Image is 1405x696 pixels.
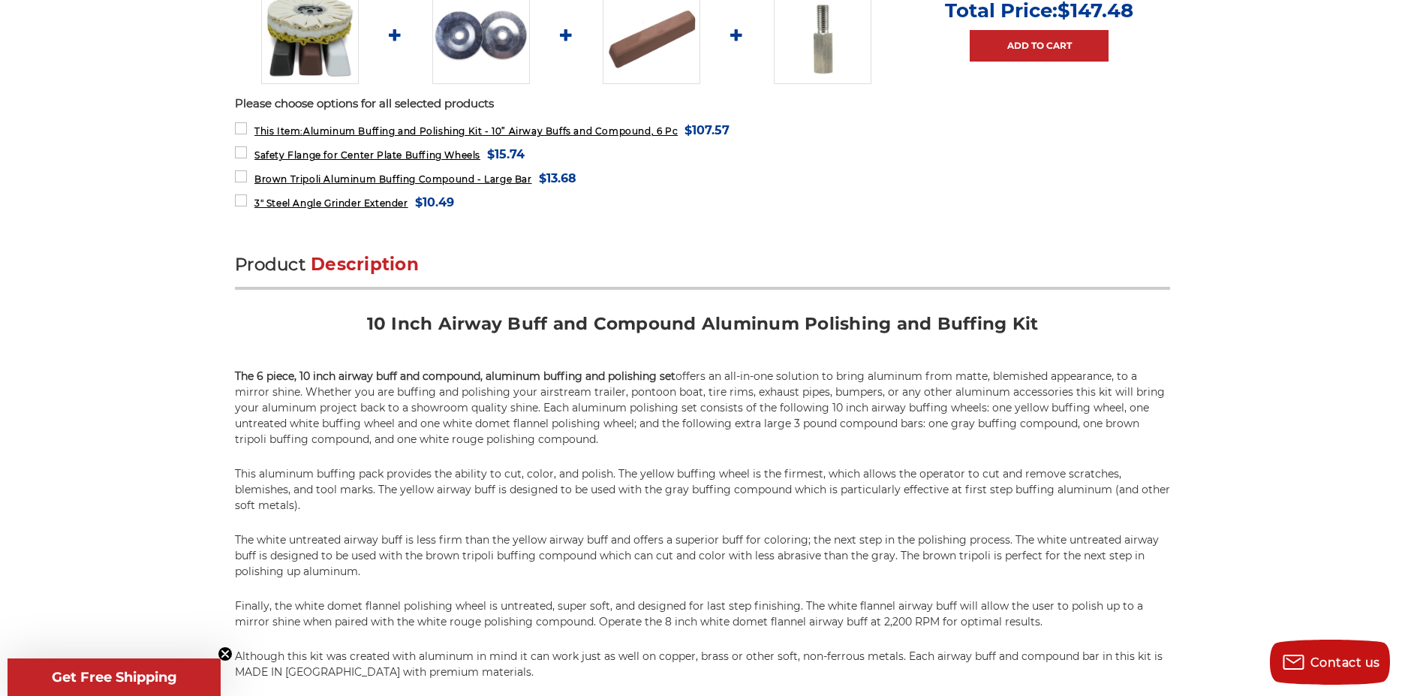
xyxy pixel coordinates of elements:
p: This aluminum buffing pack provides the ability to cut, color, and polish. The yellow buffing whe... [235,466,1170,514]
span: $13.68 [539,168,576,188]
span: Aluminum Buffing and Polishing Kit - 10” Airway Buffs and Compound, 6 Pc [254,125,678,137]
span: Description [311,254,419,275]
span: Get Free Shipping [52,669,177,685]
strong: The 6 piece, 10 inch airway buff and compound, aluminum buffing and polishing set [235,369,675,383]
a: Add to Cart [970,30,1109,62]
p: offers an all-in-one solution to bring aluminum from matte, blemished appearance, to a mirror shi... [235,369,1170,447]
span: $15.74 [487,144,525,164]
p: The white untreated airway buff is less firm than the yellow airway buff and offers a superior bu... [235,532,1170,580]
span: $10.49 [415,192,454,212]
p: Finally, the white domet flannel polishing wheel is untreated, super soft, and designed for last ... [235,598,1170,630]
span: Contact us [1310,655,1380,670]
h2: 10 Inch Airway Buff and Compound Aluminum Polishing and Buffing Kit [235,312,1170,346]
div: Get Free ShippingClose teaser [8,658,221,696]
span: Safety Flange for Center Plate Buffing Wheels [254,149,480,161]
strong: This Item: [254,125,303,137]
p: Although this kit was created with aluminum in mind it can work just as well on copper, brass or ... [235,649,1170,680]
button: Contact us [1270,640,1390,685]
span: Product [235,254,305,275]
span: $107.57 [684,120,730,140]
button: Close teaser [218,646,233,661]
span: Brown Tripoli Aluminum Buffing Compound - Large Bar [254,173,532,185]
span: 3" Steel Angle Grinder Extender [254,197,408,209]
p: Please choose options for all selected products [235,95,1170,113]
